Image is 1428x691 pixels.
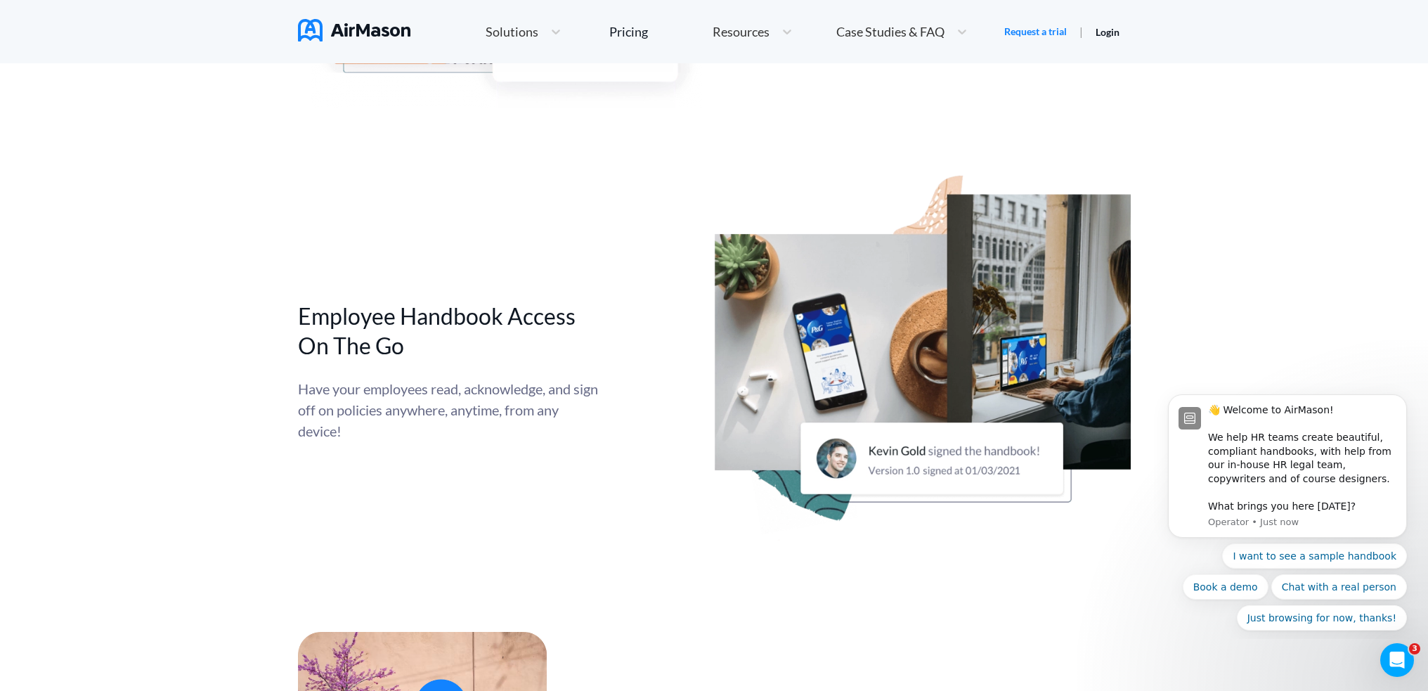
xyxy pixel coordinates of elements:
[609,25,648,38] div: Pricing
[1004,25,1067,39] a: Request a trial
[609,19,648,44] a: Pricing
[298,378,600,441] div: Have your employees read, acknowledge, and sign off on policies anywhere, anytime, from any device!
[1079,25,1083,38] span: |
[1147,383,1428,639] iframe: Intercom notifications message
[298,19,410,41] img: AirMason Logo
[836,25,945,38] span: Case Studies & FAQ
[486,25,538,38] span: Solutions
[1380,643,1414,677] iframe: Intercom live chat
[1409,643,1420,654] span: 3
[1096,26,1119,38] a: Login
[714,167,1131,574] img: handbook accessability
[713,25,770,38] span: Resources
[298,302,600,361] h2: Employee Handbook Access On The Go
